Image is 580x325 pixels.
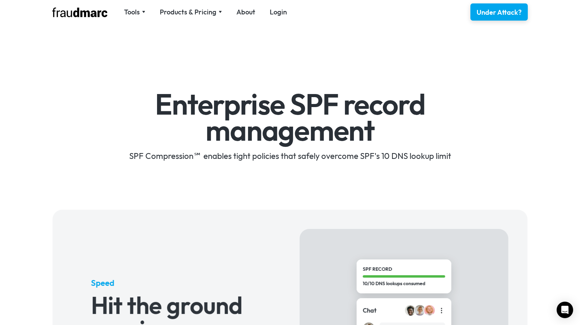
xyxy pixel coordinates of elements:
div: SPF Record [363,266,445,273]
h5: Speed [91,277,261,288]
div: SPF Compression℠ enables tight policies that safely overcome SPF's 10 DNS lookup limit [91,150,490,161]
h1: Enterprise SPF record management [91,91,490,143]
a: About [236,7,255,17]
div: Tools [124,7,140,17]
a: Login [270,7,287,17]
a: Under Attack? [470,3,528,21]
div: Tools [124,7,145,17]
div: Products & Pricing [160,7,216,17]
div: Chat [363,306,377,315]
div: Products & Pricing [160,7,222,17]
strong: 10/10 DNS lookups consumed [363,280,425,287]
div: Under Attack? [477,8,522,17]
div: Open Intercom Messenger [557,302,573,318]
